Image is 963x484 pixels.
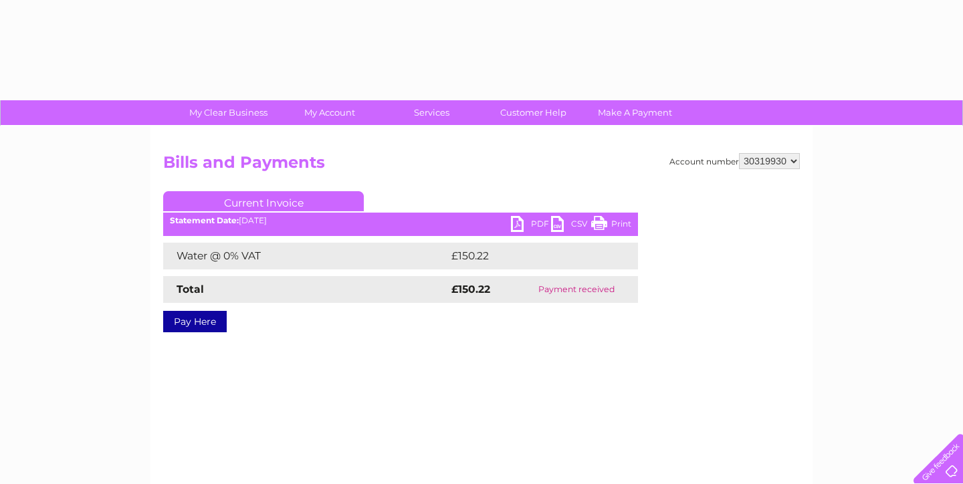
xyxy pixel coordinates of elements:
td: £150.22 [448,243,613,269]
strong: Total [177,283,204,295]
a: My Clear Business [173,100,284,125]
a: My Account [275,100,385,125]
a: Make A Payment [580,100,690,125]
a: Print [591,216,631,235]
h2: Bills and Payments [163,153,800,178]
a: CSV [551,216,591,235]
a: Pay Here [163,311,227,332]
a: Customer Help [478,100,588,125]
td: Payment received [516,276,638,303]
a: PDF [511,216,551,235]
div: Account number [669,153,800,169]
a: Services [377,100,487,125]
a: Current Invoice [163,191,364,211]
b: Statement Date: [170,215,239,225]
div: [DATE] [163,216,638,225]
strong: £150.22 [451,283,490,295]
td: Water @ 0% VAT [163,243,448,269]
